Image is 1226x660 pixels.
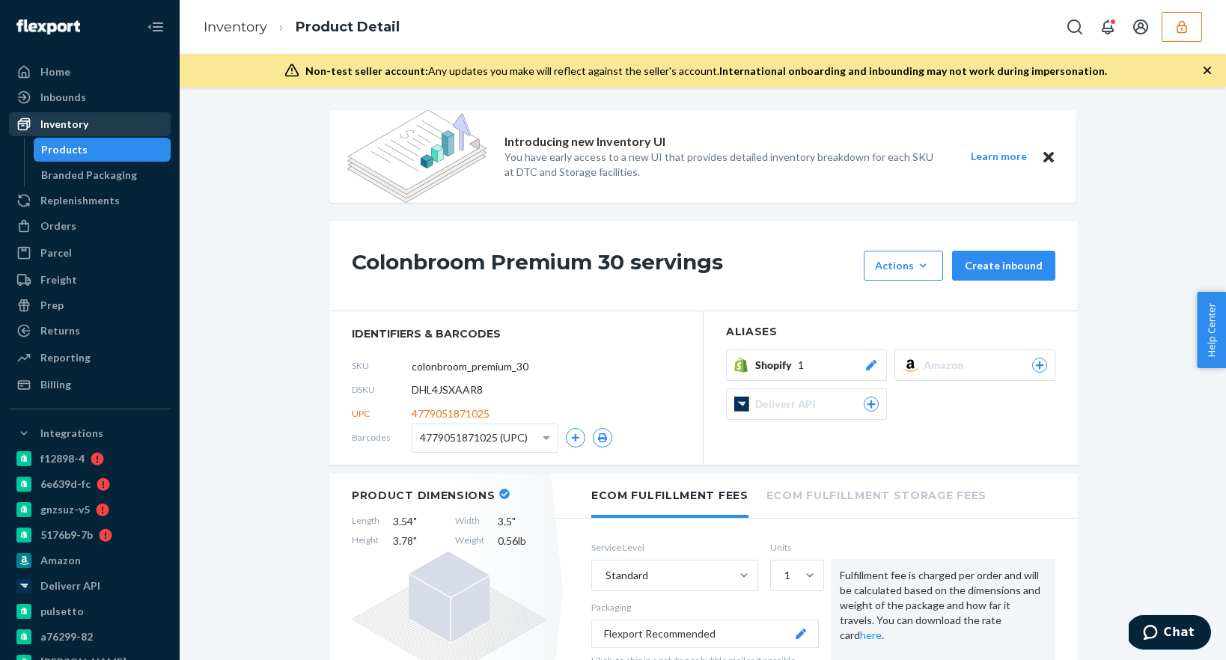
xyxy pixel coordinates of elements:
span: " [413,534,417,547]
span: " [413,515,417,528]
span: 1 [798,358,804,373]
a: Returns [9,319,171,343]
div: 1 [784,568,790,583]
span: 4779051871025 (UPC) [420,425,528,450]
p: Introducing new Inventory UI [504,133,665,150]
div: 6e639d-fc [40,477,91,492]
h2: Product Dimensions [352,489,495,502]
label: Service Level [591,541,758,554]
a: Prep [9,293,171,317]
div: gnzsuz-v5 [40,502,90,517]
a: Deliverr API [9,574,171,598]
h2: Aliases [726,326,1055,337]
a: Inventory [204,19,267,35]
a: pulsetto [9,599,171,623]
iframe: Opens a widget where you can chat to one of our agents [1129,615,1211,653]
a: Product Detail [296,19,400,35]
ol: breadcrumbs [192,5,412,49]
button: Open Search Box [1060,12,1090,42]
span: Width [455,514,484,529]
span: UPC [352,407,412,420]
button: Open notifications [1093,12,1123,42]
a: Inbounds [9,85,171,109]
a: gnzsuz-v5 [9,498,171,522]
span: DHL4JSXAAR8 [412,382,483,397]
a: Branded Packaging [34,163,171,187]
div: Any updates you make will reflect against the seller's account. [305,64,1107,79]
a: Products [34,138,171,162]
a: Inventory [9,112,171,136]
span: Barcodes [352,431,412,444]
button: Deliverr API [726,388,887,420]
span: identifiers & barcodes [352,326,680,341]
li: Ecom Fulfillment Fees [591,474,748,518]
div: Standard [606,568,648,583]
input: 1 [783,568,784,583]
p: Packaging [591,601,819,614]
span: 4779051871025 [412,406,490,421]
div: Products [41,142,88,157]
button: Shopify1 [726,349,887,381]
div: Inventory [40,117,88,132]
div: Parcel [40,245,72,260]
a: Home [9,60,171,84]
span: 3.78 [393,534,442,549]
div: 5176b9-7b [40,528,93,543]
a: f12898-4 [9,447,171,471]
a: Amazon [9,549,171,572]
img: Flexport logo [16,19,80,34]
a: 5176b9-7b [9,523,171,547]
div: Prep [40,298,64,313]
div: Amazon [40,553,81,568]
div: Orders [40,219,76,233]
button: Integrations [9,421,171,445]
span: Weight [455,534,484,549]
a: 6e639d-fc [9,472,171,496]
span: Shopify [755,358,798,373]
a: here [860,629,882,641]
div: Reporting [40,350,91,365]
h1: Colonbroom Premium 30 servings [352,251,856,281]
span: 3.54 [393,514,442,529]
span: " [512,515,516,528]
a: Parcel [9,241,171,265]
button: Actions [864,251,943,281]
div: Freight [40,272,77,287]
a: Replenishments [9,189,171,213]
li: Ecom Fulfillment Storage Fees [766,474,986,515]
button: Learn more [961,147,1036,166]
button: Close [1039,147,1058,166]
a: Billing [9,373,171,397]
button: Amazon [894,349,1055,381]
img: new-reports-banner-icon.82668bd98b6a51aee86340f2a7b77ae3.png [347,110,487,203]
div: a76299-82 [40,629,93,644]
span: DSKU [352,383,412,396]
div: Replenishments [40,193,120,208]
div: Inbounds [40,90,86,105]
div: Actions [875,258,932,273]
div: pulsetto [40,604,84,619]
span: Deliverr API [755,397,821,412]
a: Freight [9,268,171,292]
div: Home [40,64,70,79]
div: Deliverr API [40,578,100,593]
span: 0.56 lb [498,534,546,549]
a: Reporting [9,346,171,370]
div: Integrations [40,426,103,441]
span: Amazon [924,358,969,373]
div: Returns [40,323,80,338]
p: You have early access to a new UI that provides detailed inventory breakdown for each SKU at DTC ... [504,150,943,180]
span: SKU [352,359,412,372]
button: Close Navigation [141,12,171,42]
span: Length [352,514,379,529]
span: 3.5 [498,514,546,529]
div: Billing [40,377,71,392]
button: Help Center [1197,292,1226,368]
span: International onboarding and inbounding may not work during impersonation. [719,64,1107,77]
button: Flexport Recommended [591,620,819,648]
a: a76299-82 [9,625,171,649]
span: Height [352,534,379,549]
input: Standard [604,568,606,583]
